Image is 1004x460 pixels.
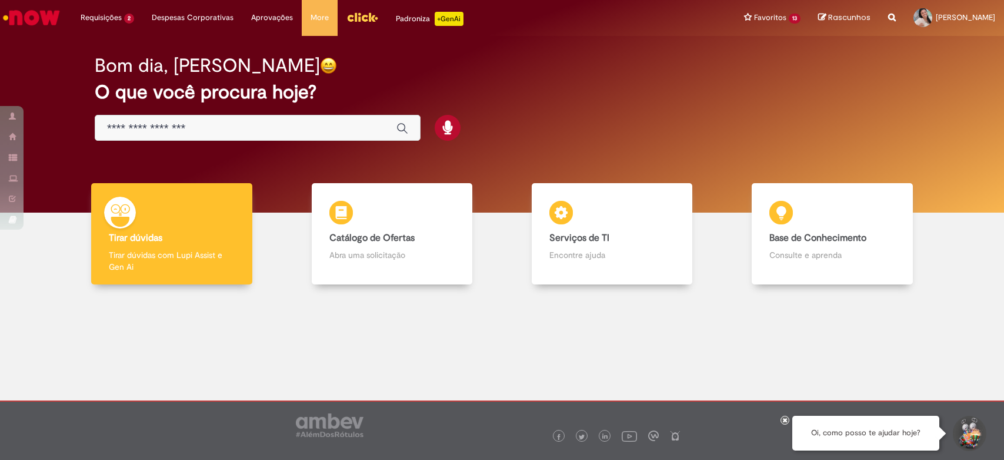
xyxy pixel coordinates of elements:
b: Catálogo de Ofertas [329,232,415,244]
a: Catálogo de Ofertas Abra uma solicitação [282,183,502,285]
span: Rascunhos [828,12,870,23]
span: Favoritos [754,12,786,24]
span: Requisições [81,12,122,24]
span: More [311,12,329,24]
span: 2 [124,14,134,24]
h2: Bom dia, [PERSON_NAME] [95,55,320,76]
b: Base de Conhecimento [769,232,866,244]
b: Tirar dúvidas [109,232,162,244]
img: logo_footer_ambev_rotulo_gray.png [296,413,363,437]
span: Aprovações [251,12,293,24]
img: logo_footer_linkedin.png [602,433,608,441]
p: Abra uma solicitação [329,249,455,261]
p: Encontre ajuda [549,249,675,261]
b: Serviços de TI [549,232,609,244]
button: Iniciar Conversa de Suporte [951,416,986,451]
span: [PERSON_NAME] [936,12,995,22]
div: Padroniza [396,12,463,26]
a: Serviços de TI Encontre ajuda [502,183,722,285]
a: Rascunhos [818,12,870,24]
span: 13 [789,14,800,24]
img: logo_footer_facebook.png [556,434,562,440]
img: happy-face.png [320,57,337,74]
p: Consulte e aprenda [769,249,895,261]
img: click_logo_yellow_360x200.png [346,8,378,26]
a: Base de Conhecimento Consulte e aprenda [722,183,942,285]
p: Tirar dúvidas com Lupi Assist e Gen Ai [109,249,234,273]
img: logo_footer_twitter.png [579,434,585,440]
span: Despesas Corporativas [152,12,234,24]
div: Oi, como posso te ajudar hoje? [792,416,939,451]
img: logo_footer_youtube.png [622,428,637,444]
a: Tirar dúvidas Tirar dúvidas com Lupi Assist e Gen Ai [62,183,282,285]
img: logo_footer_workplace.png [648,431,659,441]
img: logo_footer_naosei.png [670,431,681,441]
img: ServiceNow [1,6,62,29]
p: +GenAi [435,12,463,26]
h2: O que você procura hoje? [95,82,909,102]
